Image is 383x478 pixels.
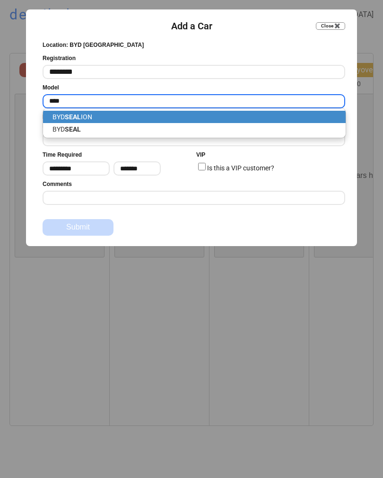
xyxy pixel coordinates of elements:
div: Registration [43,54,76,62]
strong: SEAL [65,125,81,133]
div: Location: BYD [GEOGRAPHIC_DATA] [43,41,144,49]
div: Time Required [43,151,82,159]
button: Close ✖️ [316,22,345,30]
strong: SEAL [65,113,81,121]
div: Add a Car [171,19,212,33]
button: Submit [43,219,113,236]
div: VIP [196,151,205,159]
div: Comments [43,180,72,188]
div: Model [43,84,59,92]
p: BYD ION [43,111,346,123]
label: Is this a VIP customer? [207,164,274,172]
p: BYD [43,123,346,135]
